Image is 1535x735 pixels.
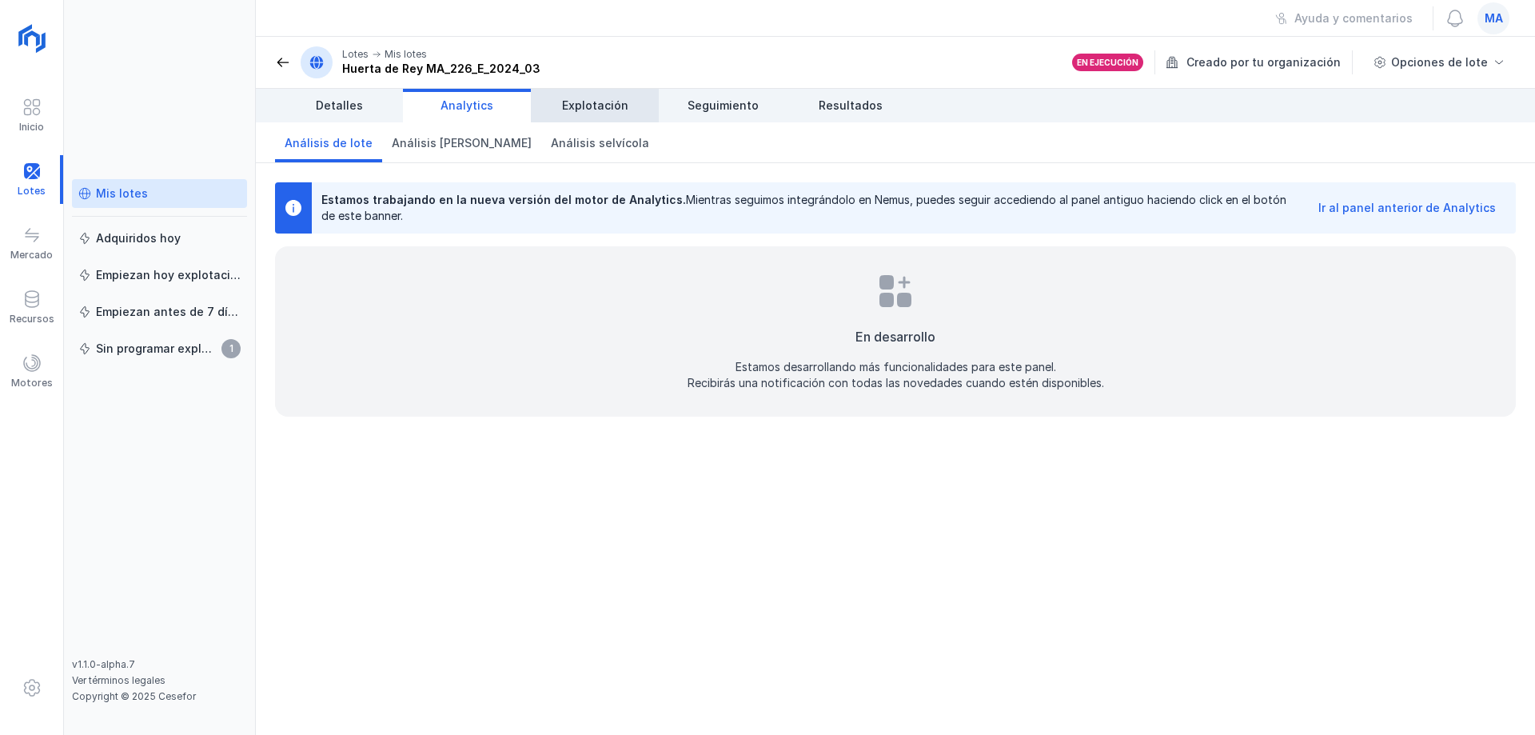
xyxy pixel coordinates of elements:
div: Empiezan hoy explotación [96,267,241,283]
a: Analytics [403,89,531,122]
div: En ejecución [1077,57,1138,68]
a: Análisis selvícola [541,122,659,162]
span: Analytics [441,98,493,114]
div: Motores [11,377,53,389]
a: Empiezan hoy explotación [72,261,247,290]
a: Resultados [787,89,915,122]
div: Ayuda y comentarios [1294,10,1413,26]
a: Análisis de lote [275,122,382,162]
a: Explotación [531,89,659,122]
div: Mientras seguimos integrándolo en Nemus, puedes seguir accediendo al panel antiguo haciendo click... [321,192,1295,224]
a: Adquiridos hoy [72,224,247,253]
button: Ir al panel anterior de Analytics [1308,194,1506,222]
div: v1.1.0-alpha.7 [72,658,247,671]
div: En desarrollo [855,327,935,346]
span: Estamos trabajando en la nueva versión del motor de Analytics. [321,193,686,206]
a: Mis lotes [72,179,247,208]
a: Seguimiento [659,89,787,122]
div: Adquiridos hoy [96,230,181,246]
div: Copyright © 2025 Cesefor [72,690,247,703]
a: Análisis [PERSON_NAME] [382,122,541,162]
div: Estamos desarrollando más funcionalidades para este panel. [736,359,1056,375]
div: Huerta de Rey MA_226_E_2024_03 [342,61,540,77]
div: Mis lotes [385,48,427,61]
a: Empiezan antes de 7 días [72,298,247,326]
div: Ir al panel anterior de Analytics [1318,200,1496,216]
span: Análisis [PERSON_NAME] [392,135,532,151]
img: logoRight.svg [12,18,52,58]
div: Empiezan antes de 7 días [96,304,241,320]
div: Opciones de lote [1391,54,1488,70]
div: Lotes [342,48,369,61]
span: Explotación [562,98,628,114]
button: Ayuda y comentarios [1265,5,1423,32]
span: Análisis selvícola [551,135,649,151]
a: Sin programar explotación1 [72,334,247,363]
div: Mis lotes [96,186,148,202]
div: Mercado [10,249,53,262]
span: Análisis de lote [285,135,373,151]
div: Inicio [19,121,44,134]
span: Resultados [819,98,883,114]
span: Detalles [316,98,363,114]
div: Recursos [10,313,54,326]
span: ma [1485,10,1503,26]
a: Ver términos legales [72,674,165,686]
div: Sin programar explotación [96,341,217,357]
div: Creado por tu organización [1166,50,1355,74]
a: Detalles [275,89,403,122]
div: Recibirás una notificación con todas las novedades cuando estén disponibles. [688,375,1104,391]
span: Seguimiento [688,98,759,114]
span: 1 [221,339,241,358]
